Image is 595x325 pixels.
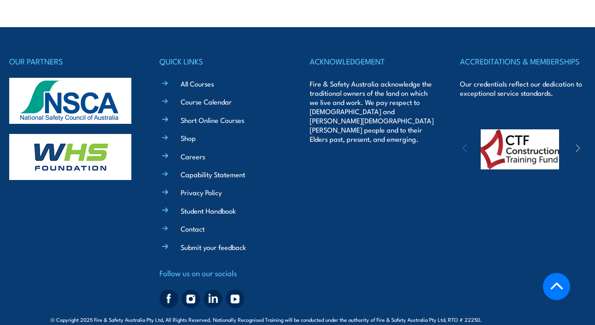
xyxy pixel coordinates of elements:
a: Capability Statement [181,169,245,179]
img: nsca-logo-footer [9,78,131,124]
a: Short Online Courses [181,115,244,125]
span: Site: [493,316,544,323]
a: All Courses [181,79,214,88]
h4: QUICK LINKS [159,55,285,68]
img: CTF Logo_RGB [478,129,559,169]
img: whs-logo-footer [9,134,131,180]
h4: OUR PARTNERS [9,55,135,68]
h4: Follow us on our socials [159,267,285,279]
a: Privacy Policy [181,187,222,197]
a: Shop [181,133,196,143]
p: Fire & Safety Australia acknowledge the traditional owners of the land on which we live and work.... [310,79,436,144]
a: Submit your feedback [181,242,246,252]
a: Careers [181,151,205,161]
a: Contact [181,224,205,233]
h4: ACCREDITATIONS & MEMBERSHIPS [460,55,586,68]
span: © Copyright 2025 Fire & Safety Australia Pty Ltd, All Rights Reserved. Nationally Recognised Trai... [51,315,544,324]
a: Course Calendar [181,97,232,106]
a: KND Digital [512,314,544,324]
h4: ACKNOWLEDGEMENT [310,55,436,68]
p: Our credentials reflect our dedication to exceptional service standards. [460,79,586,98]
a: Student Handbook [181,206,236,215]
